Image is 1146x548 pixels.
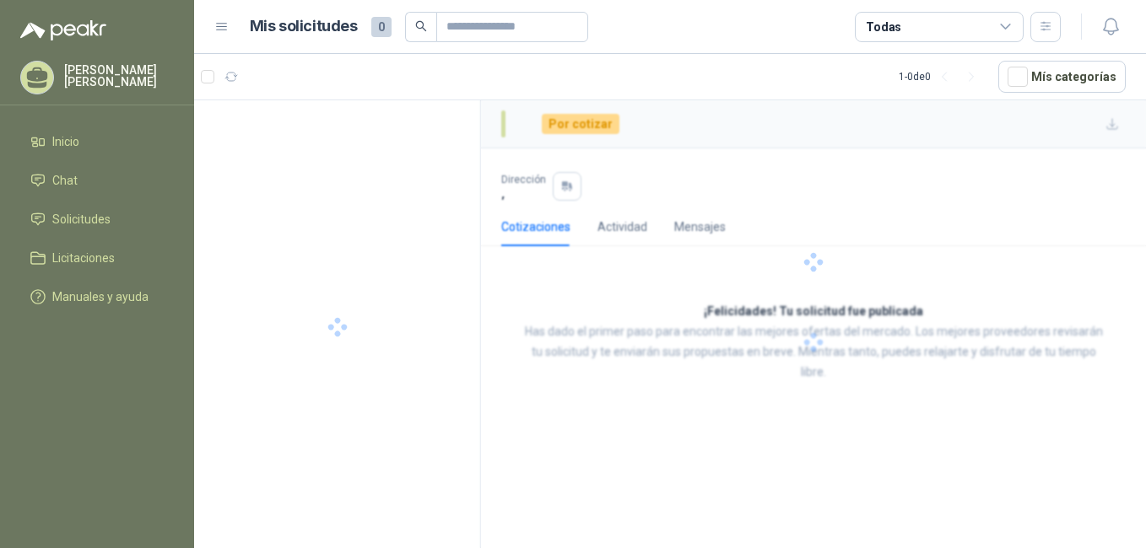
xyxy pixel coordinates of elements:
[20,126,174,158] a: Inicio
[20,203,174,235] a: Solicitudes
[20,164,174,196] a: Chat
[20,242,174,274] a: Licitaciones
[64,64,174,88] p: [PERSON_NAME] [PERSON_NAME]
[415,20,427,32] span: search
[250,14,358,39] h1: Mis solicitudes
[20,20,106,40] img: Logo peakr
[52,171,78,190] span: Chat
[998,61,1126,93] button: Mís categorías
[52,132,79,151] span: Inicio
[20,281,174,313] a: Manuales y ayuda
[52,287,149,306] span: Manuales y ayuda
[52,249,115,267] span: Licitaciones
[52,210,111,228] span: Solicitudes
[371,17,392,37] span: 0
[866,18,901,36] div: Todas
[899,63,985,90] div: 1 - 0 de 0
